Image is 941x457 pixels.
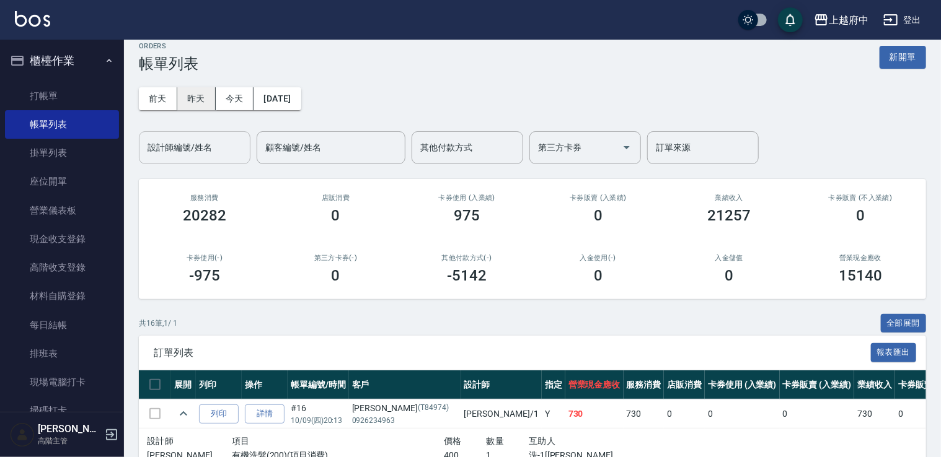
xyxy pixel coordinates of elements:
[139,42,198,50] h2: ORDERS
[854,370,895,399] th: 業績收入
[38,435,101,446] p: 高階主管
[5,339,119,368] a: 排班表
[38,423,101,435] h5: [PERSON_NAME]
[5,139,119,167] a: 掛單列表
[856,207,865,224] h3: 0
[880,46,926,69] button: 新開單
[232,436,250,446] span: 項目
[809,7,873,33] button: 上越府中
[725,267,733,284] h3: 0
[624,370,665,399] th: 服務消費
[332,267,340,284] h3: 0
[139,55,198,72] h3: 帳單列表
[454,207,480,224] h3: 975
[416,194,518,202] h2: 卡券使用 (入業績)
[624,399,665,429] td: 730
[871,346,917,358] a: 報表匯出
[705,370,780,399] th: 卡券使用 (入業績)
[5,368,119,396] a: 現場電腦打卡
[5,196,119,225] a: 營業儀表板
[594,267,603,284] h3: 0
[332,207,340,224] h3: 0
[810,254,911,262] h2: 營業現金應收
[199,404,239,424] button: 列印
[705,399,780,429] td: 0
[5,396,119,425] a: 掃碼打卡
[839,267,882,284] h3: 15140
[5,45,119,77] button: 櫃檯作業
[242,370,288,399] th: 操作
[349,370,461,399] th: 客戶
[664,399,705,429] td: 0
[529,436,555,446] span: 互助人
[171,370,196,399] th: 展開
[617,137,637,157] button: Open
[565,370,624,399] th: 營業現金應收
[154,347,871,359] span: 訂單列表
[418,402,449,415] p: (T84974)
[881,314,927,333] button: 全部展開
[10,422,35,447] img: Person
[5,282,119,310] a: 材料自購登錄
[5,110,119,139] a: 帳單列表
[139,87,177,110] button: 前天
[416,254,518,262] h2: 其他付款方式(-)
[352,415,458,426] p: 0926234963
[154,194,255,202] h3: 服務消費
[5,311,119,339] a: 每日結帳
[183,207,226,224] h3: 20282
[878,9,926,32] button: 登出
[288,399,349,429] td: #16
[664,370,705,399] th: 店販消費
[245,404,285,424] a: 詳情
[177,87,216,110] button: 昨天
[254,87,301,110] button: [DATE]
[679,254,780,262] h2: 入金儲值
[174,404,193,423] button: expand row
[542,370,565,399] th: 指定
[778,7,803,32] button: save
[487,436,505,446] span: 數量
[139,318,177,329] p: 共 16 筆, 1 / 1
[829,12,868,28] div: 上越府中
[461,399,542,429] td: [PERSON_NAME] /1
[5,167,119,196] a: 座位開單
[880,51,926,63] a: 新開單
[542,399,565,429] td: Y
[285,254,387,262] h2: 第三方卡券(-)
[447,267,487,284] h3: -5142
[780,370,855,399] th: 卡券販賣 (入業績)
[216,87,254,110] button: 今天
[291,415,346,426] p: 10/09 (四) 20:13
[679,194,780,202] h2: 業績收入
[461,370,542,399] th: 設計師
[15,11,50,27] img: Logo
[810,194,911,202] h2: 卡券販賣 (不入業績)
[147,436,174,446] span: 設計師
[547,254,649,262] h2: 入金使用(-)
[565,399,624,429] td: 730
[547,194,649,202] h2: 卡券販賣 (入業績)
[285,194,387,202] h2: 店販消費
[871,343,917,362] button: 報表匯出
[352,402,458,415] div: [PERSON_NAME]
[854,399,895,429] td: 730
[288,370,349,399] th: 帳單編號/時間
[5,82,119,110] a: 打帳單
[196,370,242,399] th: 列印
[780,399,855,429] td: 0
[444,436,462,446] span: 價格
[189,267,220,284] h3: -975
[5,225,119,253] a: 現金收支登錄
[154,254,255,262] h2: 卡券使用(-)
[5,253,119,282] a: 高階收支登錄
[708,207,751,224] h3: 21257
[594,207,603,224] h3: 0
